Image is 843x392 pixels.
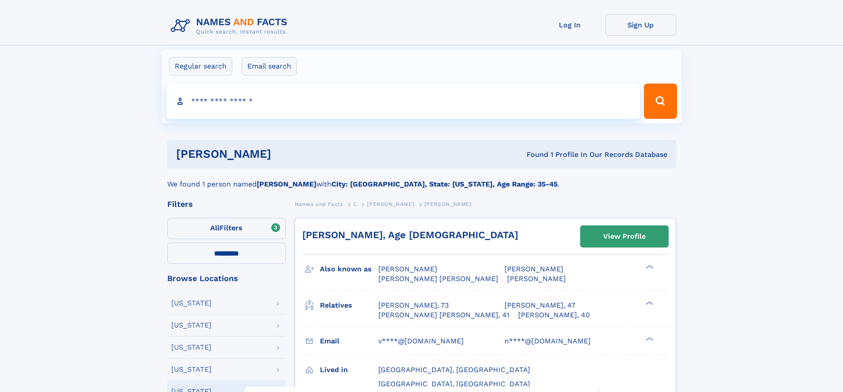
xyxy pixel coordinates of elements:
[353,198,357,209] a: C
[210,224,219,232] span: All
[378,380,530,388] span: [GEOGRAPHIC_DATA], [GEOGRAPHIC_DATA]
[331,180,558,188] b: City: [GEOGRAPHIC_DATA], State: [US_STATE], Age Range: 35-45
[378,274,498,283] span: [PERSON_NAME] [PERSON_NAME]
[167,274,286,282] div: Browse Locations
[167,14,295,38] img: Logo Names and Facts
[643,300,654,306] div: ❯
[242,57,297,76] label: Email search
[378,265,437,273] span: [PERSON_NAME]
[504,265,563,273] span: [PERSON_NAME]
[166,84,640,119] input: search input
[320,362,378,377] h3: Lived in
[302,229,518,240] a: [PERSON_NAME], Age [DEMOGRAPHIC_DATA]
[171,322,212,329] div: [US_STATE]
[378,365,530,374] span: [GEOGRAPHIC_DATA], [GEOGRAPHIC_DATA]
[167,200,286,208] div: Filters
[643,264,654,270] div: ❯
[257,180,316,188] b: [PERSON_NAME]
[378,310,509,320] a: [PERSON_NAME] [PERSON_NAME], 41
[378,301,449,310] a: [PERSON_NAME], 73
[504,301,575,310] a: [PERSON_NAME], 47
[353,201,357,207] span: C
[295,198,343,209] a: Names and Facts
[367,201,414,207] span: [PERSON_NAME]
[171,344,212,351] div: [US_STATE]
[507,274,566,283] span: [PERSON_NAME]
[367,198,414,209] a: [PERSON_NAME]
[605,14,676,36] a: Sign Up
[167,218,286,239] label: Filters
[643,336,654,342] div: ❯
[171,366,212,373] div: [US_STATE]
[644,84,677,119] button: Search Button
[424,201,472,207] span: [PERSON_NAME]
[535,14,605,36] a: Log In
[603,226,646,247] div: View Profile
[176,148,399,160] h1: [PERSON_NAME]
[320,298,378,313] h3: Relatives
[399,150,667,160] div: Found 1 Profile In Our Records Database
[171,300,212,307] div: [US_STATE]
[320,262,378,277] h3: Also known as
[167,168,676,190] div: We found 1 person named with .
[518,310,590,320] a: [PERSON_NAME], 40
[581,226,668,247] a: View Profile
[169,57,232,76] label: Regular search
[320,334,378,349] h3: Email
